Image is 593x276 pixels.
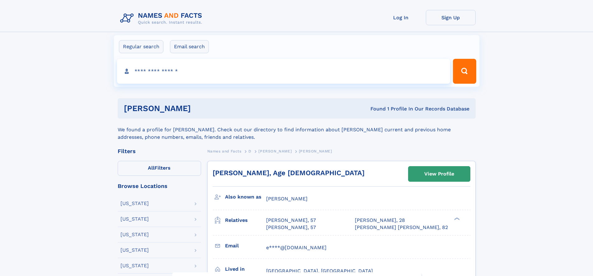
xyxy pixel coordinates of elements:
[266,196,308,202] span: [PERSON_NAME]
[118,148,201,154] div: Filters
[225,264,266,274] h3: Lived in
[118,161,201,176] label: Filters
[225,241,266,251] h3: Email
[408,166,470,181] a: View Profile
[120,232,149,237] div: [US_STATE]
[120,201,149,206] div: [US_STATE]
[120,248,149,253] div: [US_STATE]
[118,119,476,141] div: We found a profile for [PERSON_NAME]. Check out our directory to find information about [PERSON_N...
[117,59,450,84] input: search input
[170,40,209,53] label: Email search
[376,10,426,25] a: Log In
[118,183,201,189] div: Browse Locations
[280,105,469,112] div: Found 1 Profile In Our Records Database
[120,217,149,222] div: [US_STATE]
[225,192,266,202] h3: Also known as
[426,10,476,25] a: Sign Up
[213,169,365,177] a: [PERSON_NAME], Age [DEMOGRAPHIC_DATA]
[355,224,448,231] a: [PERSON_NAME] [PERSON_NAME], 82
[424,167,454,181] div: View Profile
[266,224,316,231] a: [PERSON_NAME], 57
[248,147,252,155] a: D
[120,263,149,268] div: [US_STATE]
[258,147,292,155] a: [PERSON_NAME]
[124,105,281,112] h1: [PERSON_NAME]
[148,165,154,171] span: All
[453,217,460,221] div: ❯
[207,147,242,155] a: Names and Facts
[299,149,332,153] span: [PERSON_NAME]
[248,149,252,153] span: D
[266,268,373,274] span: [GEOGRAPHIC_DATA], [GEOGRAPHIC_DATA]
[225,215,266,226] h3: Relatives
[355,217,405,224] a: [PERSON_NAME], 28
[266,217,316,224] a: [PERSON_NAME], 57
[258,149,292,153] span: [PERSON_NAME]
[453,59,476,84] button: Search Button
[119,40,163,53] label: Regular search
[118,10,207,27] img: Logo Names and Facts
